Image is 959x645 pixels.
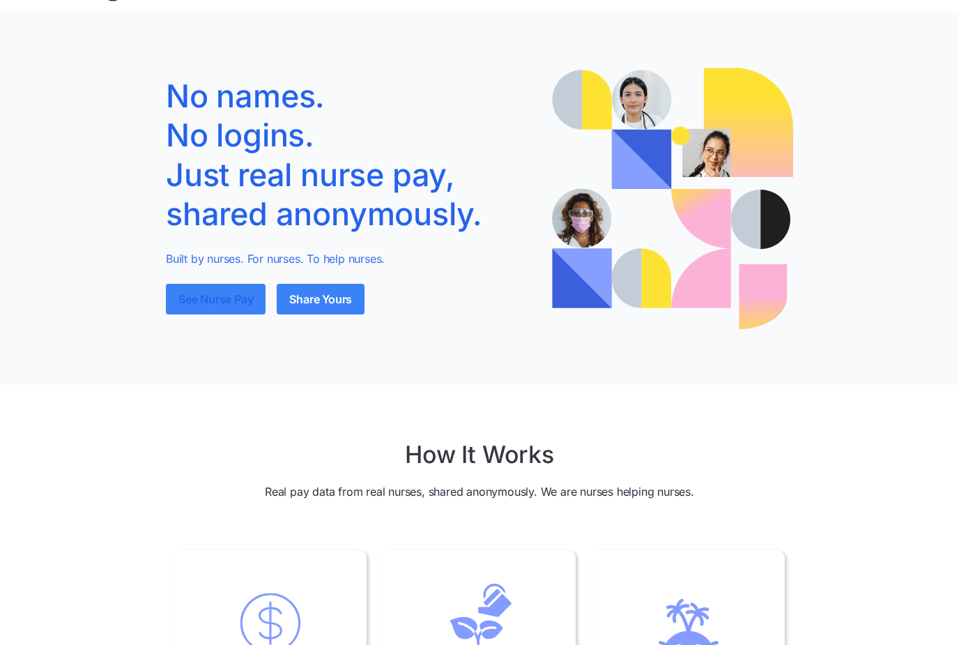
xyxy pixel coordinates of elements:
[265,483,694,500] p: Real pay data from real nurses, shared anonymously. We are nurses helping nurses.
[277,284,365,314] a: Share Yours
[552,68,793,329] img: Illustration of a nurse with speech bubbles showing real pay quotes
[166,77,531,234] h1: No names. No logins. Just real nurse pay, shared anonymously.
[405,441,554,469] h2: How It Works
[166,250,531,267] p: Built by nurses. For nurses. To help nurses.
[166,284,266,314] a: See Nurse Pay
